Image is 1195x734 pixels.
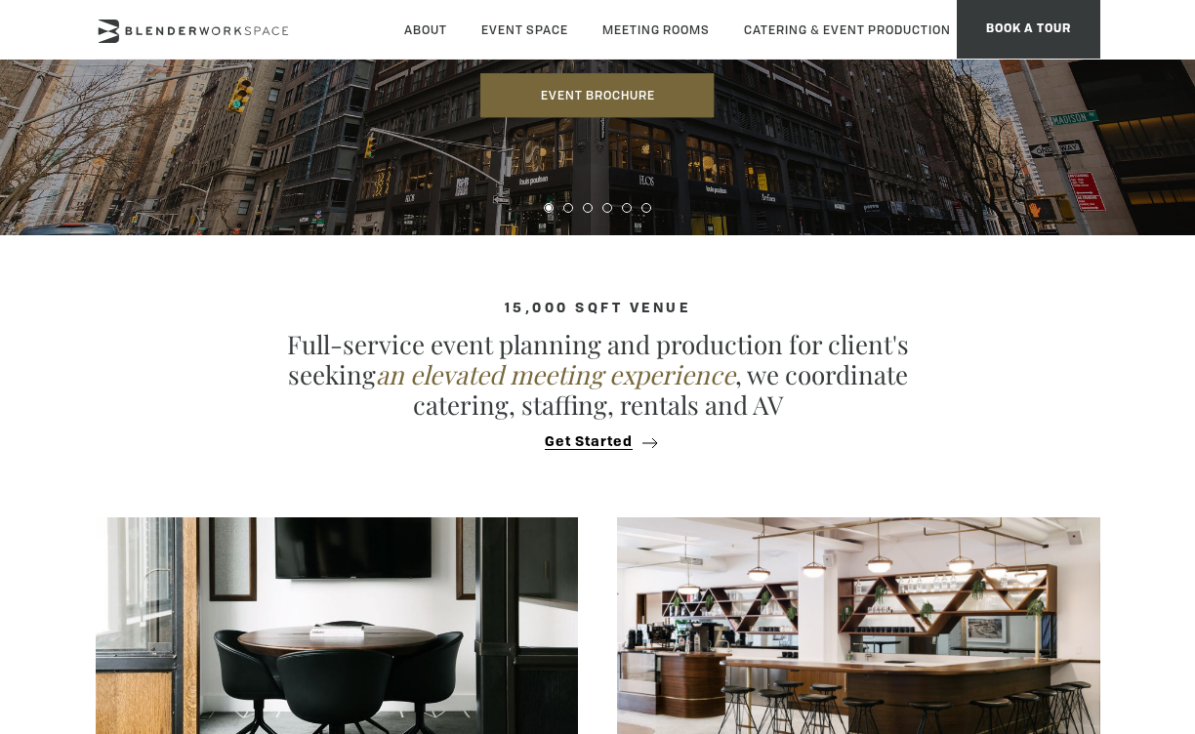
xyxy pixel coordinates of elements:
[376,357,735,391] em: an elevated meeting experience
[256,329,939,421] p: Full-service event planning and production for client's seeking , we coordinate catering, staffin...
[481,73,715,118] a: Event Brochure
[539,433,657,451] button: Get Started
[545,435,633,450] span: Get Started
[96,301,1100,316] h4: 15,000 sqft venue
